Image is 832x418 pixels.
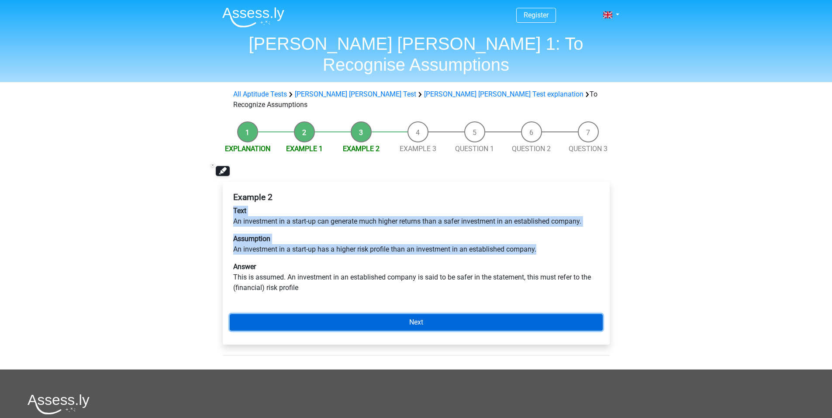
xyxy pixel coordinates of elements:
a: Example 3 [400,145,436,153]
p: This is assumed. An investment in an established company is said to be safer in the statement, th... [233,262,599,293]
p: An investment in a start-up has a higher risk profile than an investment in an established company. [233,234,599,255]
b: Answer [233,263,256,271]
b: Text [233,207,246,215]
a: Explanation [225,145,270,153]
p: An investment in a start-up can generate much higher returns than a safer investment in an establ... [233,206,599,227]
b: Assumption [233,235,270,243]
a: Next [230,314,603,331]
a: Question 2 [512,145,551,153]
a: Question 3 [569,145,608,153]
a: Example 2 [343,145,380,153]
b: Example 2 [233,192,273,202]
h1: [PERSON_NAME] [PERSON_NAME] 1: To Recognise Assumptions [215,33,617,75]
a: [PERSON_NAME] [PERSON_NAME] Test explanation [424,90,583,98]
div: To Recognize Assumptions [230,89,603,110]
a: [PERSON_NAME] [PERSON_NAME] Test [295,90,416,98]
a: Question 1 [455,145,494,153]
img: Assessly logo [28,394,90,415]
a: Register [524,11,549,19]
img: Assessly [222,7,284,28]
a: Example 1 [286,145,323,153]
a: All Aptitude Tests [233,90,287,98]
